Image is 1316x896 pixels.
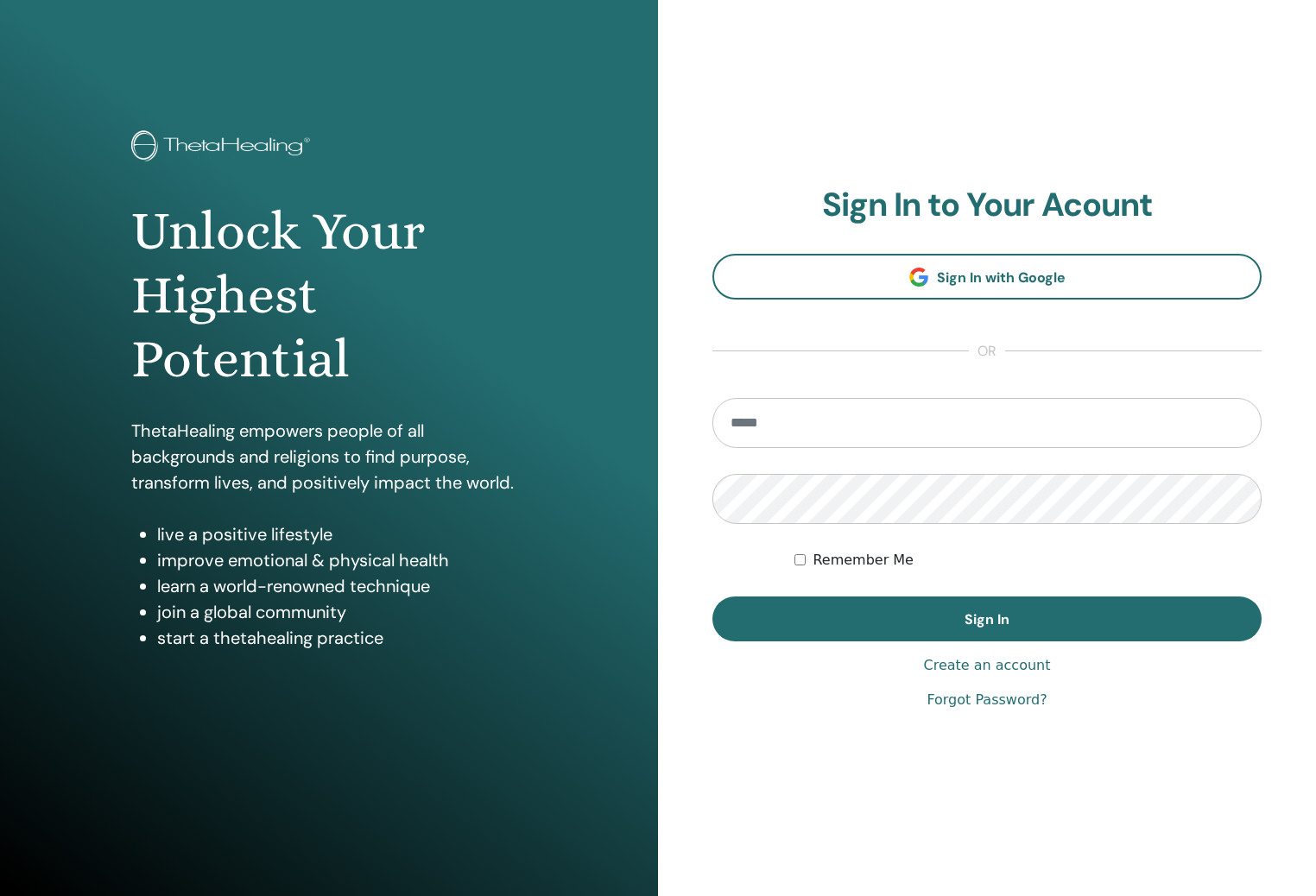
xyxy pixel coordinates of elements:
p: ThetaHealing empowers people of all backgrounds and religions to find purpose, transform lives, a... [131,418,527,495]
a: Forgot Password? [927,690,1047,710]
a: Create an account [923,655,1050,676]
button: Sign In [712,596,1262,641]
span: Sign In [965,610,1009,628]
span: or [969,341,1005,362]
label: Remember Me [813,550,914,571]
div: Keep me authenticated indefinitely or until I manually logout [794,550,1262,571]
li: live a positive lifestyle [157,521,527,547]
li: learn a world-renowned technique [157,573,527,599]
li: join a global community [157,599,527,625]
li: improve emotional & physical health [157,547,527,573]
h2: Sign In to Your Acount [712,186,1262,225]
h1: Unlock Your Highest Potential [131,199,527,392]
span: Sign In with Google [937,268,1066,287]
li: start a thetahealing practice [157,625,527,651]
a: Sign In with Google [712,254,1262,300]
